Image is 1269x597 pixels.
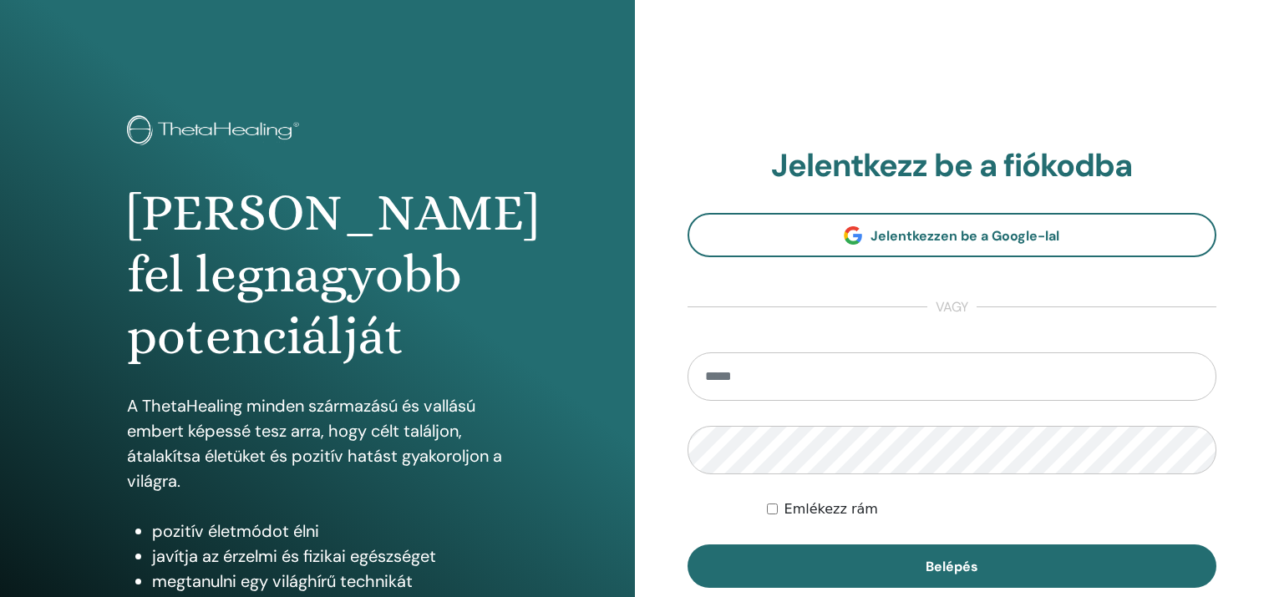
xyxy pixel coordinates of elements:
[767,499,1216,519] div: Keep me authenticated indefinitely or until I manually logout
[926,558,978,575] span: Belépés
[127,182,508,368] h1: [PERSON_NAME] fel legnagyobb potenciálját
[784,499,878,519] label: Emlékezz rám
[927,297,977,317] span: vagy
[871,227,1059,245] span: Jelentkezzen be a Google-lal
[127,393,508,493] p: A ThetaHealing minden származású és vallású embert képessé tesz arra, hogy célt találjon, átalakí...
[688,147,1217,185] h2: Jelentkezz be a fiókodba
[152,519,508,544] li: pozitív életmódot élni
[152,569,508,594] li: megtanulni egy világhírű technikát
[152,544,508,569] li: javítja az érzelmi és fizikai egészséget
[688,213,1217,257] a: Jelentkezzen be a Google-lal
[688,544,1217,588] button: Belépés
